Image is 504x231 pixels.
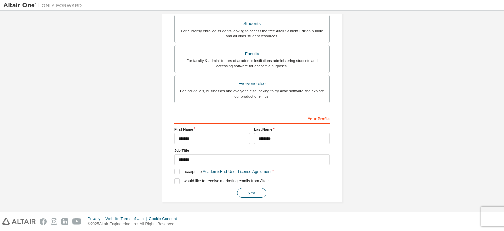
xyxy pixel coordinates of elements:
label: Job Title [174,148,330,153]
img: youtube.svg [72,218,82,225]
div: Students [178,19,325,28]
img: altair_logo.svg [2,218,36,225]
button: Next [237,188,266,198]
div: Your Profile [174,113,330,124]
div: Privacy [88,216,105,221]
div: For currently enrolled students looking to access the free Altair Student Edition bundle and all ... [178,28,325,39]
img: facebook.svg [40,218,47,225]
div: For individuals, businesses and everyone else looking to try Altair software and explore our prod... [178,88,325,99]
img: linkedin.svg [61,218,68,225]
label: First Name [174,127,250,132]
div: Faculty [178,49,325,58]
label: Last Name [254,127,330,132]
a: Academic End-User License Agreement [203,169,271,174]
label: I would like to receive marketing emails from Altair [174,178,269,184]
div: For faculty & administrators of academic institutions administering students and accessing softwa... [178,58,325,69]
div: Cookie Consent [149,216,180,221]
div: Everyone else [178,79,325,88]
img: Altair One [3,2,85,9]
p: © 2025 Altair Engineering, Inc. All Rights Reserved. [88,221,181,227]
div: Website Terms of Use [105,216,149,221]
label: I accept the [174,169,271,174]
img: instagram.svg [51,218,57,225]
